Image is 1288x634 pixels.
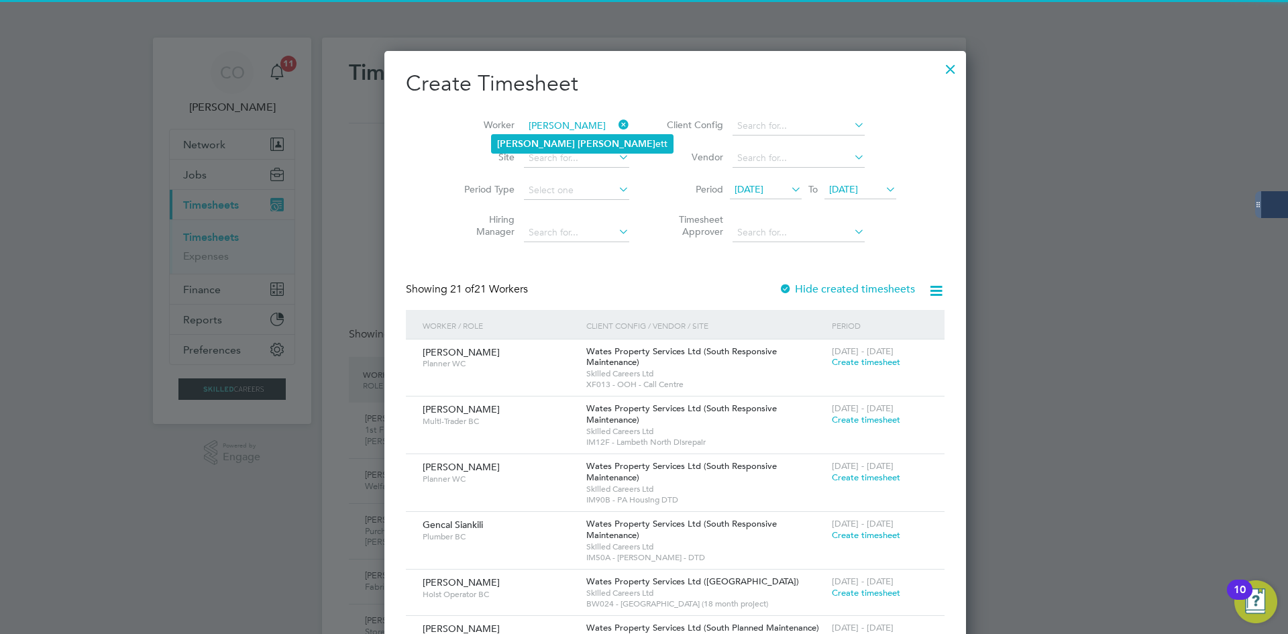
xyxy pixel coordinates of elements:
span: Multi-Trader BC [423,416,576,427]
span: IM50A - [PERSON_NAME] - DTD [586,552,825,563]
input: Search for... [733,117,865,136]
span: Wates Property Services Ltd (South Planned Maintenance) [586,622,819,633]
span: Planner WC [423,358,576,369]
span: Wates Property Services Ltd (South Responsive Maintenance) [586,518,777,541]
span: [DATE] - [DATE] [832,518,894,529]
input: Search for... [524,117,629,136]
span: Create timesheet [832,414,900,425]
input: Search for... [733,149,865,168]
span: Gencal Siankili [423,519,483,531]
span: Create timesheet [832,472,900,483]
label: Worker [454,119,515,131]
span: IM90B - PA Housing DTD [586,494,825,505]
span: Hoist Operator BC [423,589,576,600]
li: ett [492,135,673,153]
span: Skilled Careers Ltd [586,588,825,598]
label: Period Type [454,183,515,195]
span: Skilled Careers Ltd [586,484,825,494]
label: Period [663,183,723,195]
span: Create timesheet [832,529,900,541]
input: Select one [524,181,629,200]
span: Wates Property Services Ltd ([GEOGRAPHIC_DATA]) [586,576,799,587]
div: Client Config / Vendor / Site [583,310,828,341]
label: Hiring Manager [454,213,515,237]
input: Search for... [733,223,865,242]
span: [PERSON_NAME] [423,346,500,358]
div: 10 [1234,590,1246,607]
span: Plumber BC [423,531,576,542]
b: [PERSON_NAME] [497,138,575,150]
span: Skilled Careers Ltd [586,541,825,552]
span: [DATE] - [DATE] [832,576,894,587]
span: [PERSON_NAME] [423,576,500,588]
b: [PERSON_NAME] [578,138,655,150]
span: [PERSON_NAME] [423,403,500,415]
span: To [804,180,822,198]
span: IM12F - Lambeth North Disrepair [586,437,825,447]
button: Open Resource Center, 10 new notifications [1234,580,1277,623]
span: [DATE] - [DATE] [832,346,894,357]
div: Showing [406,282,531,297]
span: BW024 - [GEOGRAPHIC_DATA] (18 month project) [586,598,825,609]
span: XF013 - OOH - Call Centre [586,379,825,390]
h2: Create Timesheet [406,70,945,98]
label: Timesheet Approver [663,213,723,237]
span: 21 Workers [450,282,528,296]
div: Worker / Role [419,310,583,341]
span: Planner WC [423,474,576,484]
input: Search for... [524,223,629,242]
span: [DATE] - [DATE] [832,622,894,633]
span: Wates Property Services Ltd (South Responsive Maintenance) [586,403,777,425]
span: [DATE] [735,183,763,195]
label: Client Config [663,119,723,131]
span: [DATE] - [DATE] [832,460,894,472]
span: Create timesheet [832,587,900,598]
span: [DATE] [829,183,858,195]
label: Hide created timesheets [779,282,915,296]
span: Skilled Careers Ltd [586,368,825,379]
label: Site [454,151,515,163]
div: Period [828,310,931,341]
span: Wates Property Services Ltd (South Responsive Maintenance) [586,346,777,368]
span: [DATE] - [DATE] [832,403,894,414]
span: 21 of [450,282,474,296]
span: Skilled Careers Ltd [586,426,825,437]
span: Create timesheet [832,356,900,368]
span: Wates Property Services Ltd (South Responsive Maintenance) [586,460,777,483]
label: Vendor [663,151,723,163]
span: [PERSON_NAME] [423,461,500,473]
input: Search for... [524,149,629,168]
